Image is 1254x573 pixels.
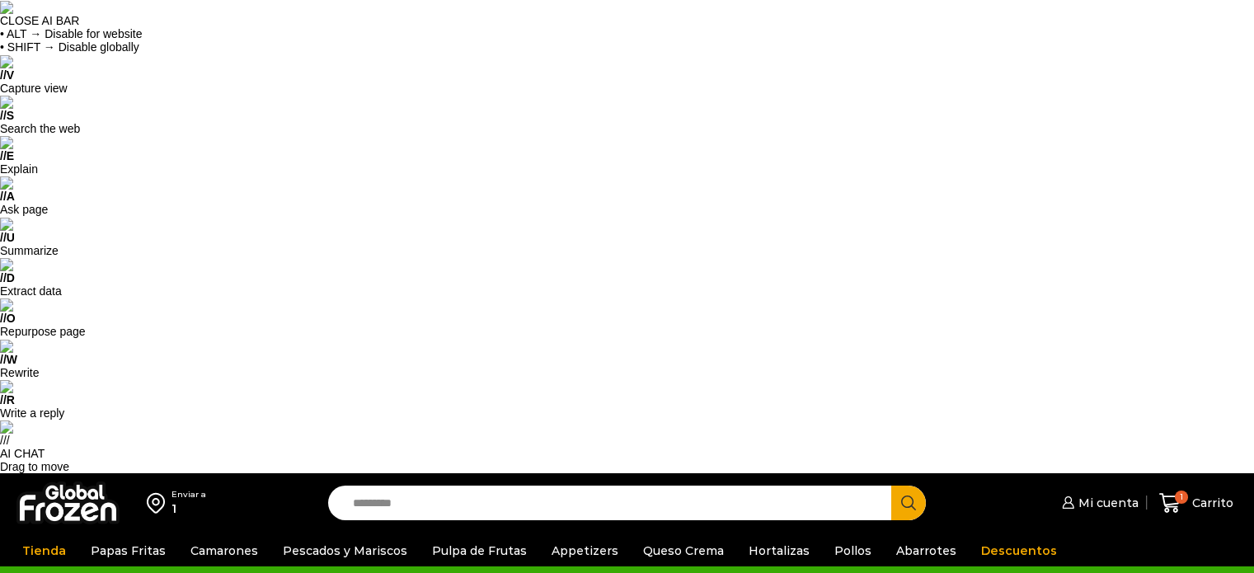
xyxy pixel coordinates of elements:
span: Mi cuenta [1074,495,1139,511]
a: 1 Carrito [1155,484,1238,523]
a: Abarrotes [888,535,965,566]
span: 1 [1175,491,1188,504]
a: Tienda [14,535,74,566]
a: Papas Fritas [82,535,174,566]
a: Pescados y Mariscos [275,535,416,566]
div: Enviar a [171,489,206,500]
a: Queso Crema [635,535,732,566]
button: Search button [891,486,926,520]
a: Camarones [182,535,266,566]
a: Mi cuenta [1058,486,1139,519]
img: address-field-icon.svg [147,489,171,517]
a: Descuentos [973,535,1065,566]
a: Appetizers [543,535,627,566]
div: 1 [171,500,206,517]
a: Pollos [826,535,880,566]
a: Pulpa de Frutas [424,535,535,566]
a: Hortalizas [740,535,818,566]
span: Carrito [1188,495,1233,511]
